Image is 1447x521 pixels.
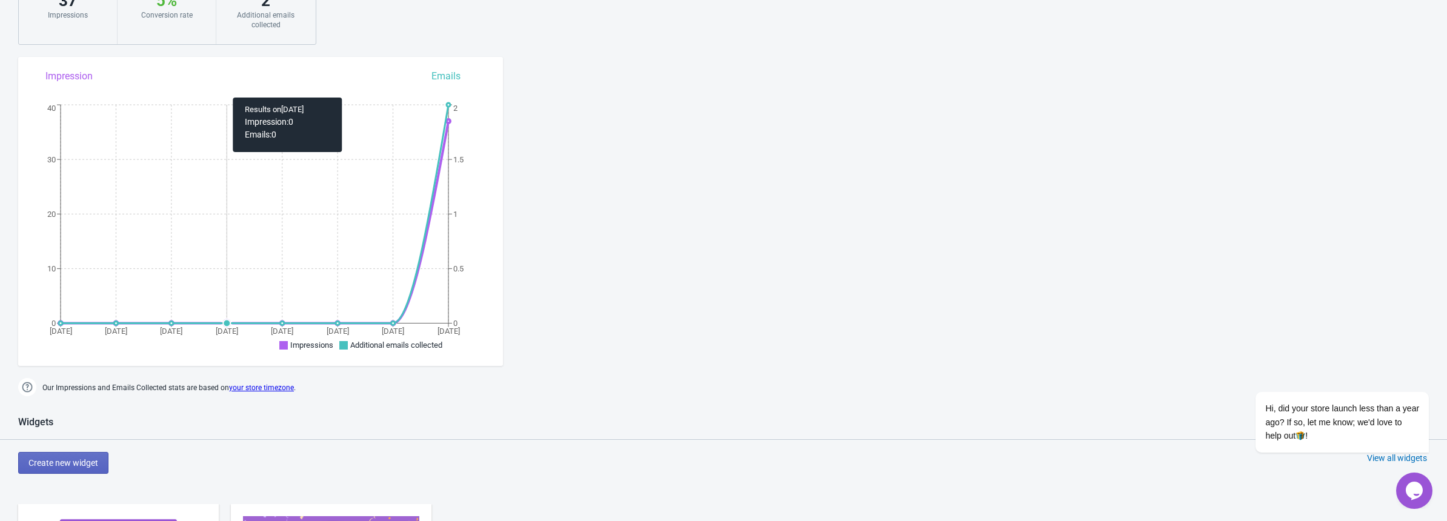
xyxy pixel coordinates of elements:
[47,210,56,219] tspan: 20
[453,155,464,164] tspan: 1.5
[453,210,457,219] tspan: 1
[1396,473,1435,509] iframe: chat widget
[229,383,294,392] a: your store timezone
[105,327,127,336] tspan: [DATE]
[327,327,349,336] tspan: [DATE]
[50,327,72,336] tspan: [DATE]
[18,452,108,474] button: Create new widget
[130,10,204,20] div: Conversion rate
[52,319,56,328] tspan: 0
[453,319,457,328] tspan: 0
[382,327,404,336] tspan: [DATE]
[271,327,293,336] tspan: [DATE]
[18,378,36,396] img: help.png
[437,327,460,336] tspan: [DATE]
[453,104,457,113] tspan: 2
[350,340,442,350] span: Additional emails collected
[160,327,182,336] tspan: [DATE]
[47,104,56,113] tspan: 40
[47,155,56,164] tspan: 30
[1217,282,1435,466] iframe: chat widget
[31,10,105,20] div: Impressions
[42,378,296,398] span: Our Impressions and Emails Collected stats are based on .
[28,458,98,468] span: Create new widget
[453,264,464,273] tspan: 0.5
[47,264,56,273] tspan: 10
[228,10,303,30] div: Additional emails collected
[290,340,333,350] span: Impressions
[216,327,238,336] tspan: [DATE]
